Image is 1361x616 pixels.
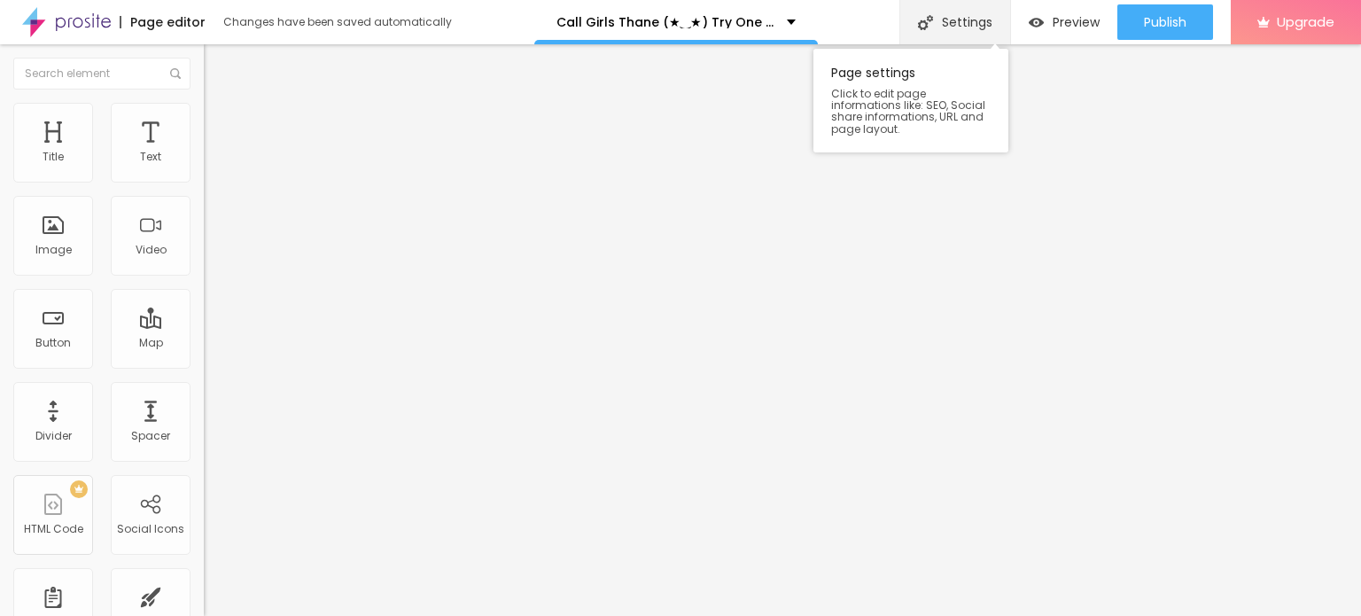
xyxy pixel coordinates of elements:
[223,17,452,27] div: Changes have been saved automatically
[1053,15,1100,29] span: Preview
[831,88,991,135] span: Click to edit page informations like: SEO, Social share informations, URL and page layout.
[35,430,72,442] div: Divider
[13,58,191,90] input: Search element
[918,15,933,30] img: Icone
[140,151,161,163] div: Text
[131,430,170,442] div: Spacer
[35,244,72,256] div: Image
[24,523,83,535] div: HTML Code
[1117,4,1213,40] button: Publish
[35,337,71,349] div: Button
[556,16,774,28] p: Call Girls Thane (★‿★) Try One Of The our Best Russian Mumbai Escorts
[117,523,184,535] div: Social Icons
[136,244,167,256] div: Video
[1144,15,1186,29] span: Publish
[1277,14,1334,29] span: Upgrade
[43,151,64,163] div: Title
[139,337,163,349] div: Map
[204,44,1361,616] iframe: Editor
[1011,4,1117,40] button: Preview
[170,68,181,79] img: Icone
[1029,15,1044,30] img: view-1.svg
[120,16,206,28] div: Page editor
[813,49,1008,152] div: Page settings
